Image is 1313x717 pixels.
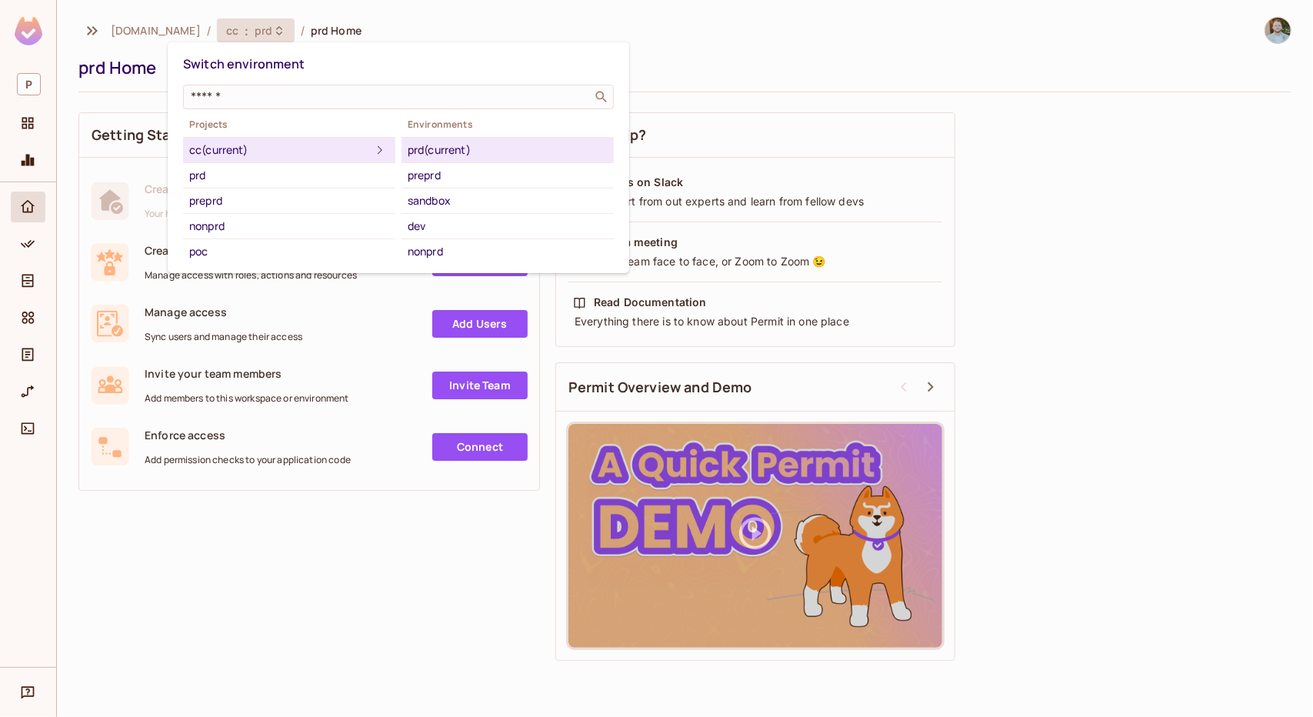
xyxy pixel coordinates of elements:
div: prd [189,166,389,185]
div: cc (current) [189,141,371,159]
div: nonprd [189,217,389,235]
div: preprd [189,192,389,210]
div: preprd [408,166,608,185]
div: dev [408,217,608,235]
div: poc [189,242,389,261]
div: sandbox [408,192,608,210]
div: prd (current) [408,141,608,159]
span: Switch environment [183,55,305,72]
span: Projects [183,118,395,131]
span: Environments [402,118,614,131]
div: nonprd [408,242,608,261]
